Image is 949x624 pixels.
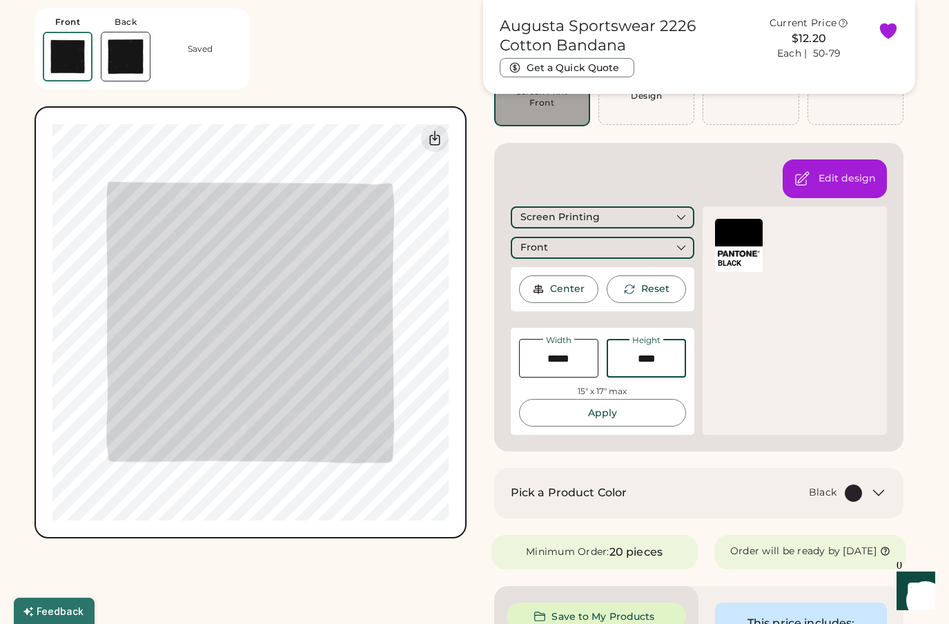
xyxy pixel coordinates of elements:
div: Width [543,336,574,344]
div: $12.20 [749,30,870,47]
div: [DATE] [843,545,877,558]
img: Pantone Logo [718,251,760,257]
div: Front [55,17,81,28]
div: This will reset the rotation of the selected element to 0°. [641,282,669,296]
button: Apply [519,399,687,427]
div: Back [115,17,137,28]
button: Get a Quick Quote [500,58,634,77]
div: Saved [188,43,213,55]
div: Front [520,241,548,255]
img: Center Image Icon [532,283,545,295]
div: Download Front Mockup [421,124,449,152]
div: 15" x 17" max [578,386,627,398]
div: Current Price [770,17,837,30]
h2: Pick a Product Color [511,485,627,501]
h1: Augusta Sportswear 2226 Cotton Bandana [500,17,741,55]
iframe: Front Chat [883,562,943,621]
img: 2226 Black Front Thumbnail [44,33,91,80]
div: Black [809,486,837,500]
div: Height [629,336,663,344]
div: Front [529,97,555,108]
div: Center [550,282,585,296]
img: 2226 Black Back Thumbnail [101,32,150,81]
div: BLACK [718,258,760,269]
div: 20 pieces [609,544,663,560]
div: Screen Printing [520,211,600,224]
div: Order will be ready by [730,545,841,558]
div: Minimum Order: [526,545,609,559]
div: Open the design editor to change colors, background, and decoration method. [819,172,876,186]
div: Each | 50-79 [777,47,841,61]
